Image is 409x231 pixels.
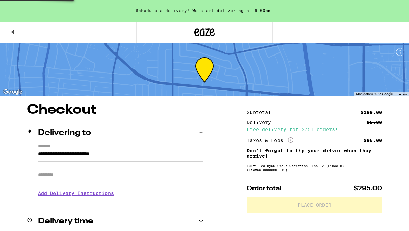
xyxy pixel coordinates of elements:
[247,120,276,125] div: Delivery
[361,110,382,115] div: $199.00
[247,148,382,159] p: Don't forget to tip your driver when they arrive!
[27,103,203,117] h1: Checkout
[354,185,382,192] span: $295.00
[367,120,382,125] div: $5.00
[247,197,382,213] button: Place Order
[247,127,382,132] div: Free delivery for $75+ orders!
[2,88,24,96] a: Open this area in Google Maps (opens a new window)
[38,217,93,225] h2: Delivery time
[38,129,91,137] h2: Delivering to
[364,138,382,143] div: $96.00
[247,137,293,143] div: Taxes & Fees
[247,185,281,192] span: Order total
[247,110,276,115] div: Subtotal
[38,201,203,206] p: We'll contact you at [PHONE_NUMBER] when we arrive
[298,203,331,207] span: Place Order
[356,92,393,96] span: Map data ©2025 Google
[38,185,203,201] h3: Add Delivery Instructions
[2,88,24,96] img: Google
[247,164,382,172] div: Fulfilled by CS Group Operation, Inc. 2 (Lincoln) (Lic# C9-0000685-LIC )
[397,92,407,96] a: Terms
